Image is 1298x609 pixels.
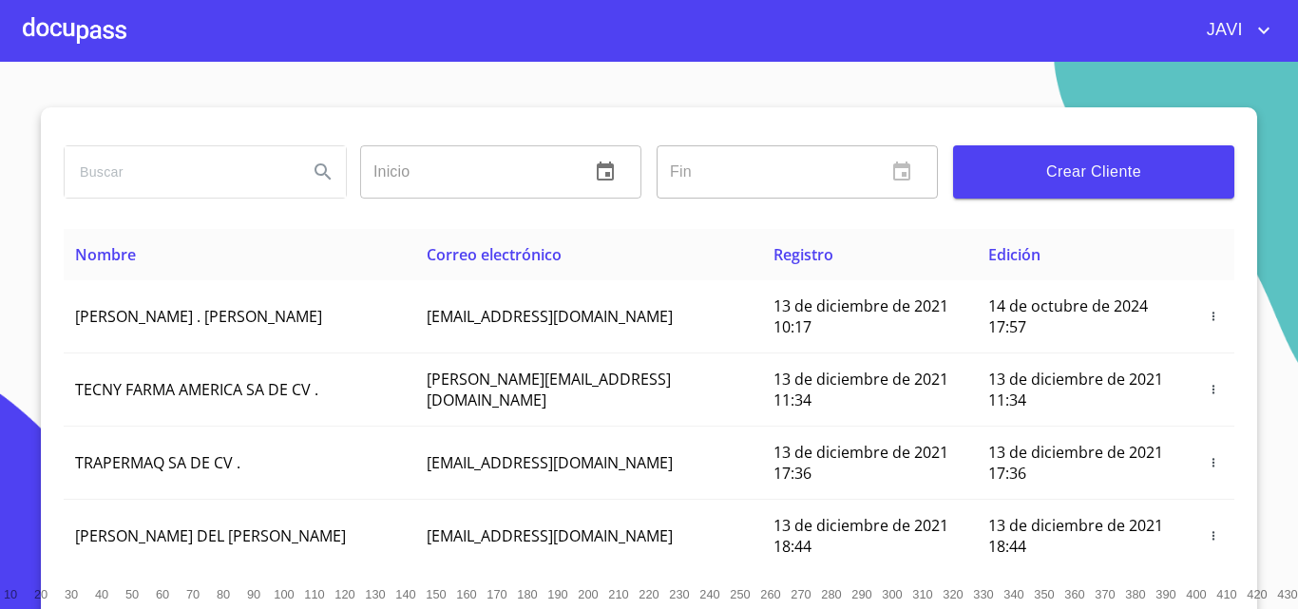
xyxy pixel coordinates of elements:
span: [EMAIL_ADDRESS][DOMAIN_NAME] [427,525,673,546]
span: 30 [65,587,78,601]
span: 70 [186,587,200,601]
span: 370 [1095,587,1115,601]
span: 310 [912,587,932,601]
span: 330 [973,587,993,601]
span: 230 [669,587,689,601]
span: 180 [517,587,537,601]
span: 280 [821,587,841,601]
span: 50 [125,587,139,601]
span: 380 [1125,587,1145,601]
span: [EMAIL_ADDRESS][DOMAIN_NAME] [427,452,673,473]
span: 300 [882,587,902,601]
span: 120 [334,587,354,601]
span: 13 de diciembre de 2021 11:34 [988,369,1163,410]
span: 160 [456,587,476,601]
span: [PERSON_NAME] DEL [PERSON_NAME] [75,525,346,546]
span: 190 [547,587,567,601]
span: Edición [988,244,1040,265]
span: 260 [760,587,780,601]
button: account of current user [1193,15,1275,46]
span: JAVI [1193,15,1252,46]
span: 250 [730,587,750,601]
span: [EMAIL_ADDRESS][DOMAIN_NAME] [427,306,673,327]
span: 170 [487,587,506,601]
span: 410 [1216,587,1236,601]
span: 13 de diciembre de 2021 17:36 [773,442,948,484]
span: 420 [1247,587,1267,601]
span: TRAPERMAQ SA DE CV . [75,452,240,473]
span: 290 [851,587,871,601]
span: 390 [1155,587,1175,601]
span: 13 de diciembre de 2021 18:44 [988,515,1163,557]
span: 20 [34,587,48,601]
span: 150 [426,587,446,601]
button: Crear Cliente [953,145,1234,199]
span: [PERSON_NAME] . [PERSON_NAME] [75,306,322,327]
span: 400 [1186,587,1206,601]
span: 220 [639,587,659,601]
span: 80 [217,587,230,601]
button: Search [300,149,346,195]
span: 270 [791,587,811,601]
span: 110 [304,587,324,601]
span: Registro [773,244,833,265]
span: 13 de diciembre de 2021 10:17 [773,295,948,337]
span: [PERSON_NAME][EMAIL_ADDRESS][DOMAIN_NAME] [427,369,671,410]
span: 10 [4,587,17,601]
span: 430 [1277,587,1297,601]
span: 13 de diciembre de 2021 11:34 [773,369,948,410]
span: 90 [247,587,260,601]
span: Crear Cliente [968,159,1219,185]
span: 40 [95,587,108,601]
span: 210 [608,587,628,601]
span: 240 [699,587,719,601]
span: 360 [1064,587,1084,601]
span: TECNY FARMA AMERICA SA DE CV . [75,379,318,400]
span: 60 [156,587,169,601]
span: 14 de octubre de 2024 17:57 [988,295,1148,337]
span: 140 [395,587,415,601]
span: Nombre [75,244,136,265]
span: 200 [578,587,598,601]
span: Correo electrónico [427,244,562,265]
span: 350 [1034,587,1054,601]
span: 130 [365,587,385,601]
span: 340 [1003,587,1023,601]
span: 320 [943,587,963,601]
span: 13 de diciembre de 2021 17:36 [988,442,1163,484]
span: 100 [274,587,294,601]
span: 13 de diciembre de 2021 18:44 [773,515,948,557]
input: search [65,146,293,198]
